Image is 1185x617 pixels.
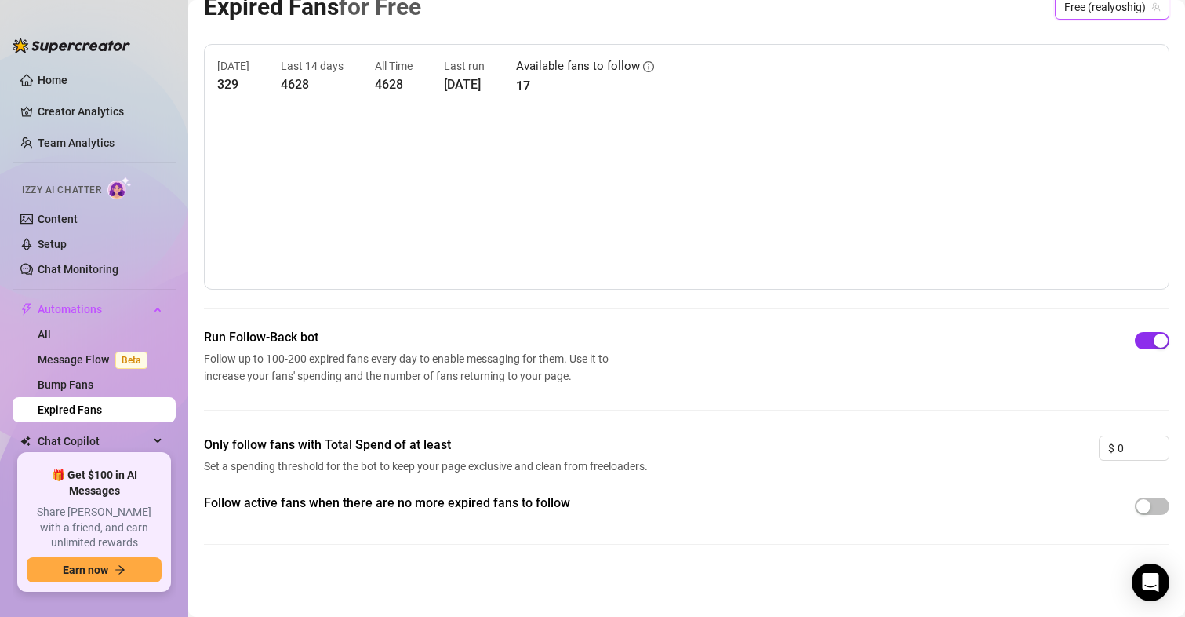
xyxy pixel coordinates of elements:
[27,468,162,498] span: 🎁 Get $100 in AI Messages
[204,436,652,455] span: Only follow fans with Total Spend of at least
[1118,436,1169,460] input: 0.00
[20,303,33,316] span: thunderbolt
[204,350,615,385] span: Follow up to 100-200 expired fans every day to enable messaging for them. Use it to increase your...
[38,403,102,416] a: Expired Fans
[38,74,67,86] a: Home
[38,213,78,225] a: Content
[20,436,31,447] img: Chat Copilot
[38,328,51,341] a: All
[516,57,640,76] article: Available fans to follow
[1151,2,1161,12] span: team
[22,183,101,198] span: Izzy AI Chatter
[204,494,652,513] span: Follow active fans when there are no more expired fans to follow
[38,378,93,391] a: Bump Fans
[115,352,147,369] span: Beta
[281,75,344,94] article: 4628
[38,137,115,149] a: Team Analytics
[27,557,162,582] button: Earn nowarrow-right
[281,57,344,75] article: Last 14 days
[27,505,162,551] span: Share [PERSON_NAME] with a friend, and earn unlimited rewards
[38,238,67,250] a: Setup
[38,297,149,322] span: Automations
[63,564,108,576] span: Earn now
[375,57,413,75] article: All Time
[444,75,485,94] article: [DATE]
[38,263,118,276] a: Chat Monitoring
[13,38,130,53] img: logo-BBDzfeDw.svg
[375,75,413,94] article: 4628
[38,429,149,454] span: Chat Copilot
[38,99,163,124] a: Creator Analytics
[38,353,154,366] a: Message FlowBeta
[217,75,249,94] article: 329
[444,57,485,75] article: Last run
[217,57,249,75] article: [DATE]
[107,177,132,199] img: AI Chatter
[204,328,615,347] span: Run Follow-Back bot
[643,61,654,72] span: info-circle
[204,458,652,475] span: Set a spending threshold for the bot to keep your page exclusive and clean from freeloaders.
[1132,564,1169,601] div: Open Intercom Messenger
[115,564,125,575] span: arrow-right
[516,76,654,96] article: 17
